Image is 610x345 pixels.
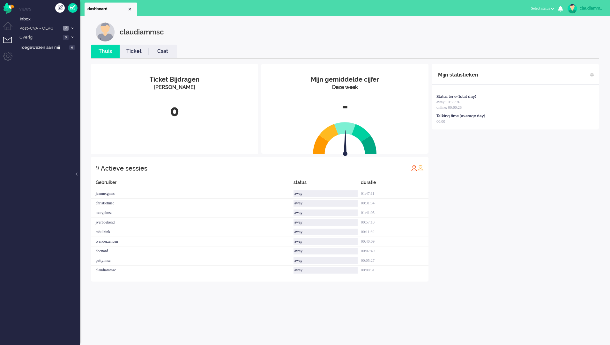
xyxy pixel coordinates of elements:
div: Mijn gemiddelde cijfer [266,75,424,84]
img: avatar [568,4,577,13]
span: Overig [19,34,61,40]
div: 00:40:09 [361,237,428,246]
div: margalmsc [91,208,294,218]
img: flow_omnibird.svg [3,3,14,14]
span: away: 01:25:26 online: 00:00:26 [436,100,462,110]
img: customer.svg [96,22,115,41]
div: Close tab [127,7,132,12]
div: jeannetgmsc [91,189,294,199]
div: 00:07:49 [361,246,428,256]
div: Deze week [266,84,424,91]
button: Select status [527,4,558,13]
div: away [294,267,358,274]
span: Select status [531,6,550,11]
div: 01:41:05 [361,208,428,218]
div: Ticket Bijdragen [96,75,253,84]
a: Csat [148,48,177,55]
li: Csat [148,45,177,58]
span: dashboard [87,6,127,12]
span: 7 [63,26,69,31]
div: duratie [361,179,428,189]
div: claudiammsc [120,22,164,41]
div: 00:05:27 [361,256,428,266]
div: Status time (total day) [436,94,476,99]
a: Thuis [91,48,120,55]
div: christietmsc [91,199,294,208]
a: Ticket [120,48,148,55]
span: 00:00 [436,119,445,124]
div: 00:00:31 [361,266,428,275]
div: away [294,257,358,264]
div: 00:57:10 [361,218,428,227]
li: Thuis [91,45,120,58]
div: 00:11:30 [361,227,428,237]
span: 0 [63,35,69,40]
div: away [294,200,358,207]
div: mhulzink [91,227,294,237]
div: claudiammsc [580,5,604,11]
a: Omnidesk [3,4,14,9]
div: pattylmsc [91,256,294,266]
div: Actieve sessies [101,162,147,175]
a: claudiammsc [566,4,604,13]
div: 01:47:11 [361,189,428,199]
span: Toegewezen aan mij [20,45,67,51]
div: Mijn statistieken [438,69,478,81]
li: Ticket [120,45,148,58]
div: 00:31:34 [361,199,428,208]
img: semi_circle.svg [313,122,377,154]
img: profile_red.svg [411,165,417,171]
div: Talking time (average day) [436,114,485,119]
div: tvanderzanden [91,237,294,246]
a: Quick Ticket [68,3,78,13]
a: Inbox [19,15,80,22]
div: away [294,238,358,245]
div: claudiammsc [91,266,294,275]
div: away [294,229,358,235]
li: Dashboard menu [3,22,18,36]
div: hbenard [91,246,294,256]
img: arrow.svg [331,130,359,158]
div: away [294,190,358,197]
span: Inbox [20,16,80,22]
li: Views [19,6,80,12]
li: Select status [527,2,558,16]
div: away [294,248,358,254]
span: 0 [69,45,75,50]
div: 9 [96,162,99,174]
a: Toegewezen aan mij 0 [19,44,80,51]
div: away [294,209,358,216]
div: 0 [96,101,253,122]
div: jverboekend [91,218,294,227]
div: status [294,179,361,189]
div: - [266,96,424,117]
li: Dashboard [85,3,137,16]
div: Gebruiker [91,179,294,189]
li: Admin menu [3,52,18,66]
div: [PERSON_NAME] [96,84,253,91]
div: away [294,219,358,226]
div: Creëer ticket [55,3,65,13]
li: Tickets menu [3,37,18,51]
span: Post-CVA - OLVG [19,26,61,32]
img: profile_orange.svg [417,165,424,171]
